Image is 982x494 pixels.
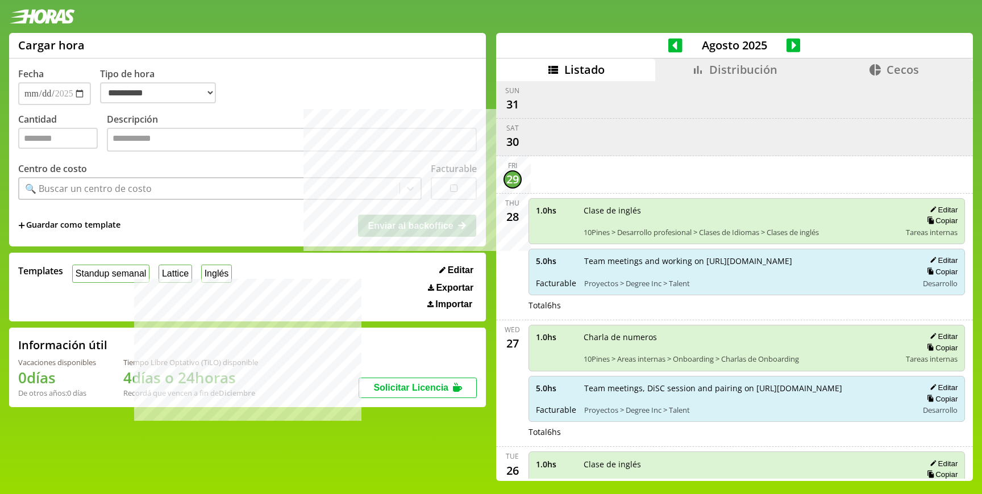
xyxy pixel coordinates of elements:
button: Editar [436,265,477,276]
span: 1.0 hs [536,459,576,470]
span: +Guardar como template [18,219,120,232]
div: Total 6 hs [529,426,966,437]
div: Fri [508,161,517,170]
span: Distribución [709,62,777,77]
div: De otros años: 0 días [18,388,96,398]
span: Proyectos > Degree Inc > Talent [584,278,910,288]
div: Wed [505,325,520,334]
span: Clase de inglés [584,459,898,470]
input: Cantidad [18,128,98,149]
span: 10Pines > Desarrollo profesional > Clases de Idiomas > Clases de inglés [584,227,898,237]
div: 27 [504,334,522,353]
button: Lattice [159,265,192,282]
button: Copiar [923,343,958,353]
div: 🔍 Buscar un centro de costo [25,182,152,195]
span: 1.0 hs [536,205,576,216]
img: logotipo [9,9,75,24]
button: Copiar [923,394,958,404]
div: Sun [505,86,519,95]
span: Editar [448,265,473,275]
div: 26 [504,461,522,479]
span: Team meetings and working on [URL][DOMAIN_NAME] [584,256,910,266]
div: Tue [506,451,519,461]
span: 5.0 hs [536,383,576,393]
span: 5.0 hs [536,256,576,266]
span: Team meetings, DiSC session and pairing on [URL][DOMAIN_NAME] [584,383,910,393]
span: Proyectos > Degree Inc > Talent [584,405,910,415]
label: Centro de costo [18,162,87,175]
h1: Cargar hora [18,37,85,53]
span: Exportar [436,283,473,293]
span: Listado [564,62,605,77]
span: Facturable [536,278,576,288]
button: Copiar [923,267,958,277]
button: Editar [926,332,958,341]
label: Tipo de hora [100,68,225,105]
button: Copiar [923,470,958,479]
h1: 4 días o 24 horas [123,367,258,388]
div: Vacaciones disponibles [18,357,96,367]
button: Editar [926,459,958,468]
button: Editar [926,383,958,392]
span: Cecos [887,62,919,77]
span: 10Pines > Areas internas > Onboarding > Charlas de Onboarding [584,354,898,364]
div: Tiempo Libre Optativo (TiLO) disponible [123,357,258,367]
select: Tipo de hora [100,82,216,103]
span: Clase de inglés [584,205,898,216]
button: Exportar [425,282,477,294]
div: Total 6 hs [529,300,966,311]
button: Copiar [923,216,958,225]
label: Descripción [107,113,477,154]
label: Cantidad [18,113,107,154]
span: Desarrollo [923,278,958,288]
button: Solicitar Licencia [359,378,477,398]
span: Tareas internas [906,354,958,364]
h2: Información útil [18,337,107,353]
button: Inglés [201,265,232,282]
div: Sat [506,123,519,133]
span: Solicitar Licencia [373,383,448,392]
button: Editar [926,205,958,215]
div: Recordá que vencen a fin de [123,388,258,398]
span: 1.0 hs [536,332,576,342]
label: Fecha [18,68,44,80]
div: 29 [504,170,522,189]
div: Thu [505,198,519,208]
textarea: Descripción [107,128,477,152]
span: Desarrollo [923,405,958,415]
span: Importar [435,299,472,309]
span: Charla de numeros [584,332,898,342]
div: scrollable content [496,81,973,479]
span: Templates [18,265,63,277]
span: + [18,219,25,232]
label: Facturable [431,162,477,175]
span: Agosto 2025 [683,37,787,53]
h1: 0 días [18,367,96,388]
button: Standup semanal [72,265,149,282]
div: 31 [504,95,522,114]
b: Diciembre [219,388,255,398]
div: 30 [504,133,522,151]
button: Editar [926,256,958,265]
span: Tareas internas [906,227,958,237]
div: 28 [504,208,522,226]
span: Facturable [536,404,576,415]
